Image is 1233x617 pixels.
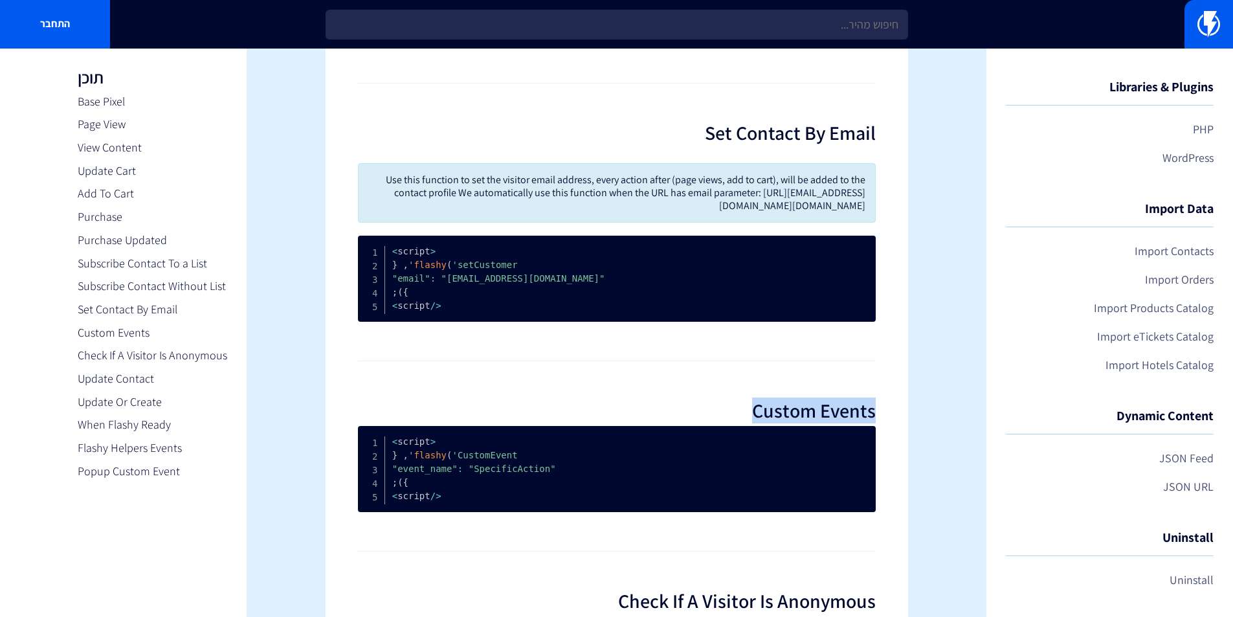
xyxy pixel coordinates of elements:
a: Base Pixel [78,93,227,110]
span: ) [397,287,403,297]
span: < [436,300,441,311]
span: , [403,450,408,460]
a: Popup Custom Event [78,463,227,480]
p: Use this function to set the visitor email address, every action after (page views, add to cart),... [368,174,865,212]
span: 'CustomEvent' [408,450,518,460]
h2: Set Contact By Email [358,122,876,144]
h3: תוכן [78,68,227,87]
h2: Check If A Visitor Is Anonymous [358,590,876,612]
span: flashy [414,260,447,270]
a: WordPress [1006,147,1214,169]
span: < [430,436,436,447]
h4: Libraries & Plugins [1006,80,1214,106]
a: When Flashy Ready [78,416,227,433]
span: > [392,491,397,501]
code: script script [392,436,599,501]
h4: Import Data [1006,201,1214,227]
span: : [430,273,436,284]
span: "email" [397,273,605,284]
a: Check If A Visitor Is Anonymous [78,347,227,364]
a: Subscribe Contact Without List [78,278,227,295]
h2: Custom Events [358,400,876,421]
a: Custom Events [78,324,227,341]
span: < [430,246,436,256]
span: flashy [414,450,447,460]
span: { [392,260,397,270]
span: "event_name" [397,464,555,474]
a: JSON Feed [1006,447,1214,469]
a: Import Contacts [1006,240,1214,262]
h4: Uninstall [1006,530,1214,556]
a: Update Contact [78,370,227,387]
span: > [392,246,397,256]
a: Uninstall [1006,569,1214,591]
span: > [392,436,397,447]
span: ; [392,477,397,488]
input: חיפוש מהיר... [326,10,908,39]
span: < [436,491,441,501]
span: ( [447,260,452,270]
a: Import Orders [1006,269,1214,291]
a: JSON URL [1006,476,1214,498]
span: } [403,477,408,488]
a: PHP [1006,118,1214,140]
span: ) [397,477,403,488]
code: script script [392,246,649,311]
span: : [458,464,463,474]
h4: Dynamic Content [1006,409,1214,434]
span: / [430,300,436,311]
a: Subscribe Contact To a List [78,255,227,272]
span: ; [392,287,397,297]
span: } [403,287,408,297]
a: View Content [78,139,227,156]
span: 'setCustomer' [408,260,518,270]
a: Set Contact By Email [78,301,227,318]
a: Page View [78,116,227,133]
a: Import eTickets Catalog [1006,326,1214,348]
a: Purchase [78,208,227,225]
a: Import Products Catalog [1006,297,1214,319]
a: Add To Cart [78,185,227,202]
span: > [392,300,397,311]
a: Purchase Updated [78,232,227,249]
span: { [392,450,397,460]
a: Update Cart [78,163,227,179]
span: ( [447,450,452,460]
span: / [430,491,436,501]
a: Import Hotels Catalog [1006,354,1214,376]
span: "[EMAIL_ADDRESS][DOMAIN_NAME]" [392,273,599,284]
a: Flashy Helpers Events [78,440,227,456]
a: Update Or Create [78,394,227,410]
span: , [403,260,408,270]
span: "SpecificAction" [392,464,550,474]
